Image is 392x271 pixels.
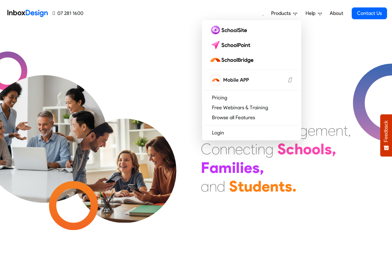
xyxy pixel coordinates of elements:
[223,76,249,84] span: Mobile APP
[250,140,255,158] div: t
[269,7,300,20] a: Products
[343,121,348,140] div: t
[53,10,83,17] a: 07 281 1600
[220,140,227,158] div: n
[205,113,299,123] a: Browse all Features
[285,177,292,196] div: s
[229,177,238,196] div: S
[211,75,221,85] img: schoolbridge icon
[332,140,336,158] div: ,
[258,140,265,158] div: n
[205,93,299,103] a: Pricing
[209,158,218,177] div: a
[262,177,270,196] div: e
[328,121,336,140] div: e
[380,114,392,156] button: Feedback - Show survey
[265,140,274,158] div: g
[243,140,250,158] div: c
[217,177,225,196] div: d
[201,102,351,196] div: Maximising Efficient & Engagement, Connecting Schools, Families, and Students.
[328,7,345,20] a: About
[270,177,279,196] div: n
[336,121,343,140] div: n
[205,128,299,138] a: Login
[255,140,258,158] div: i
[209,55,256,65] img: schoolbridge logo
[286,140,294,158] div: c
[202,20,301,140] div: Products
[306,10,318,17] span: Help
[352,7,387,19] a: Contact Us
[253,177,262,196] div: d
[271,10,293,17] span: Products
[201,102,213,121] div: M
[348,121,351,140] div: ,
[299,121,308,140] div: g
[201,121,209,140] div: E
[292,177,297,196] div: .
[320,140,324,158] div: l
[236,158,240,177] div: l
[235,140,243,158] div: e
[324,140,332,158] div: s
[201,158,209,177] div: F
[244,177,253,196] div: u
[252,158,260,177] div: s
[59,93,189,223] img: parents_with_child.png
[240,158,244,177] div: i
[232,158,236,177] div: i
[279,177,285,196] div: t
[201,140,212,158] div: C
[205,103,299,113] a: Free Webinars & Training
[303,140,312,158] div: o
[315,121,328,140] div: m
[209,177,217,196] div: n
[209,40,253,50] img: schoolpoint logo
[205,73,299,88] a: schoolbridge icon Mobile APP
[303,7,324,20] a: Help
[383,120,389,142] span: Feedback
[209,25,249,35] img: schoolsite logo
[227,140,235,158] div: n
[201,177,209,196] div: a
[294,140,303,158] div: h
[238,177,244,196] div: t
[308,121,315,140] div: e
[212,140,220,158] div: o
[244,158,252,177] div: e
[260,158,264,177] div: ,
[312,140,320,158] div: o
[277,140,286,158] div: S
[218,158,232,177] div: m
